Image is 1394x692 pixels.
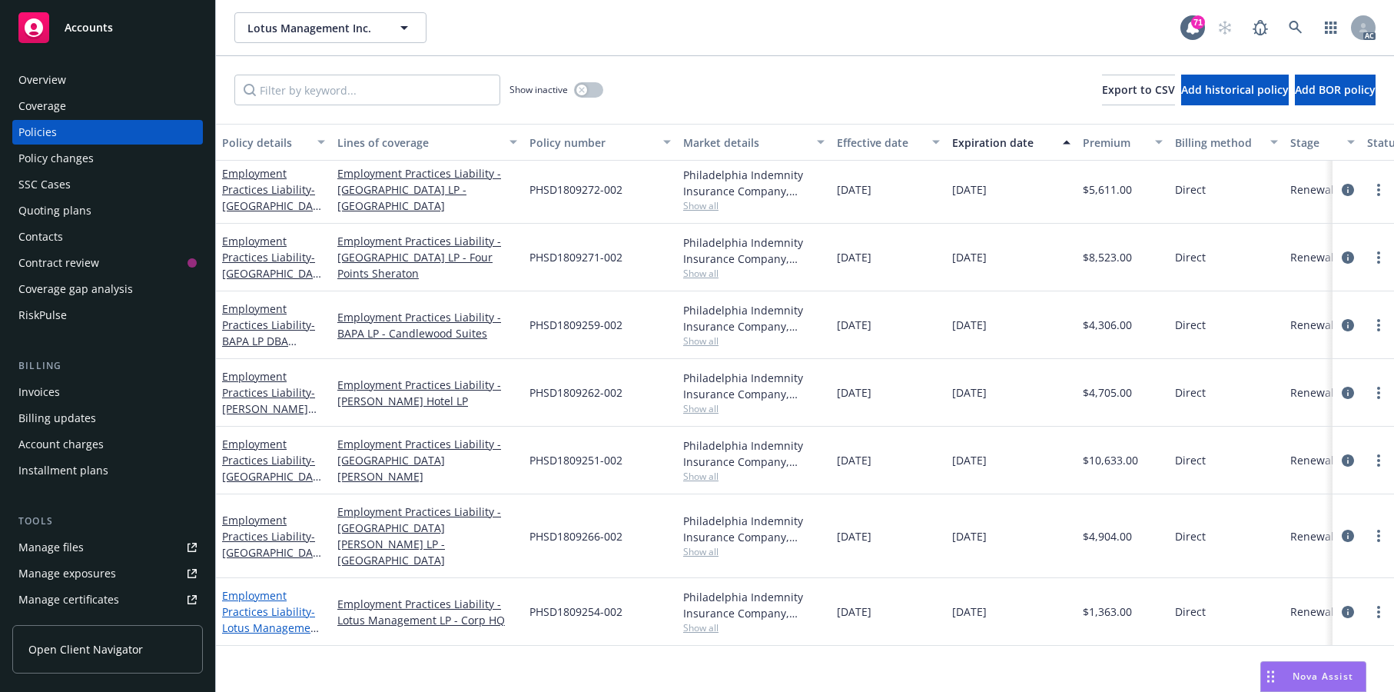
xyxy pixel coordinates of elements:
[1083,384,1132,401] span: $4,705.00
[222,513,319,624] a: Employment Practices Liability
[1077,124,1169,161] button: Premium
[837,249,871,265] span: [DATE]
[216,124,331,161] button: Policy details
[683,621,825,634] span: Show all
[683,235,825,267] div: Philadelphia Indemnity Insurance Company, [GEOGRAPHIC_DATA] Insurance Companies
[1339,603,1357,621] a: circleInformation
[12,358,203,374] div: Billing
[18,303,67,328] div: RiskPulse
[1290,384,1334,401] span: Renewal
[1083,452,1138,468] span: $10,633.00
[529,452,622,468] span: PHSD1809251-002
[683,135,808,151] div: Market details
[1369,603,1388,621] a: more
[12,514,203,529] div: Tools
[28,641,143,657] span: Open Client Navigator
[1290,528,1334,544] span: Renewal
[222,369,315,432] a: Employment Practices Liability
[12,277,203,301] a: Coverage gap analysis
[1339,316,1357,334] a: circleInformation
[12,251,203,275] a: Contract review
[952,181,987,198] span: [DATE]
[18,561,116,586] div: Manage exposures
[1260,661,1366,692] button: Nova Assist
[18,172,71,197] div: SSC Cases
[222,301,320,364] a: Employment Practices Liability
[234,75,500,105] input: Filter by keyword...
[1339,527,1357,545] a: circleInformation
[12,458,203,483] a: Installment plans
[12,68,203,92] a: Overview
[12,561,203,586] span: Manage exposures
[952,317,987,333] span: [DATE]
[1083,181,1132,198] span: $5,611.00
[12,94,203,118] a: Coverage
[12,6,203,49] a: Accounts
[18,587,119,612] div: Manage certificates
[837,181,871,198] span: [DATE]
[12,587,203,612] a: Manage certificates
[1369,248,1388,267] a: more
[1280,12,1311,43] a: Search
[337,165,517,214] a: Employment Practices Liability - [GEOGRAPHIC_DATA] LP - [GEOGRAPHIC_DATA]
[1083,317,1132,333] span: $4,306.00
[12,225,203,249] a: Contacts
[18,68,66,92] div: Overview
[337,596,517,628] a: Employment Practices Liability - Lotus Management LP - Corp HQ
[1369,181,1388,199] a: more
[1290,249,1334,265] span: Renewal
[529,249,622,265] span: PHSD1809271-002
[1290,317,1334,333] span: Renewal
[1175,317,1206,333] span: Direct
[1181,75,1289,105] button: Add historical policy
[1102,75,1175,105] button: Export to CSV
[1290,181,1334,198] span: Renewal
[337,135,500,151] div: Lines of coverage
[837,604,871,620] span: [DATE]
[247,20,380,36] span: Lotus Management Inc.
[234,12,426,43] button: Lotus Management Inc.
[683,267,825,280] span: Show all
[529,181,622,198] span: PHSD1809272-002
[18,535,84,560] div: Manage files
[18,198,91,223] div: Quoting plans
[1369,384,1388,402] a: more
[1339,248,1357,267] a: circleInformation
[18,94,66,118] div: Coverage
[683,370,825,402] div: Philadelphia Indemnity Insurance Company, [GEOGRAPHIC_DATA] Insurance Companies
[1261,662,1280,691] div: Drag to move
[683,545,825,558] span: Show all
[222,135,308,151] div: Policy details
[18,225,63,249] div: Contacts
[1290,135,1338,151] div: Stage
[12,380,203,404] a: Invoices
[677,124,831,161] button: Market details
[683,589,825,621] div: Philadelphia Indemnity Insurance Company, [GEOGRAPHIC_DATA] Insurance Companies
[1175,384,1206,401] span: Direct
[837,528,871,544] span: [DATE]
[337,436,517,484] a: Employment Practices Liability - [GEOGRAPHIC_DATA][PERSON_NAME]
[683,199,825,212] span: Show all
[1369,451,1388,470] a: more
[12,406,203,431] a: Billing updates
[12,432,203,457] a: Account charges
[529,528,622,544] span: PHSD1809266-002
[1181,82,1289,97] span: Add historical policy
[1175,452,1206,468] span: Direct
[529,317,622,333] span: PHSD1809259-002
[523,124,677,161] button: Policy number
[1369,316,1388,334] a: more
[837,452,871,468] span: [DATE]
[837,384,871,401] span: [DATE]
[683,513,825,545] div: Philadelphia Indemnity Insurance Company, [GEOGRAPHIC_DATA] Insurance Companies
[337,504,517,568] a: Employment Practices Liability - [GEOGRAPHIC_DATA][PERSON_NAME] LP - [GEOGRAPHIC_DATA]
[18,120,57,145] div: Policies
[18,432,104,457] div: Account charges
[1339,181,1357,199] a: circleInformation
[12,120,203,145] a: Policies
[1245,12,1276,43] a: Report a Bug
[222,385,317,432] span: - [PERSON_NAME] Hotel LP
[683,334,825,348] span: Show all
[1210,12,1240,43] a: Start snowing
[1083,604,1132,620] span: $1,363.00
